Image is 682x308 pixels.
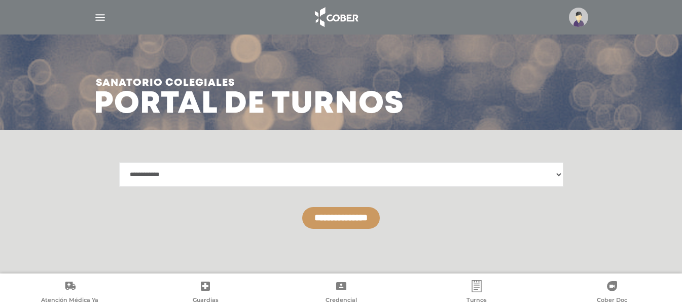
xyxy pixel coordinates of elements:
span: Guardias [193,296,219,305]
img: Cober_menu-lines-white.svg [94,11,106,24]
span: Atención Médica Ya [41,296,98,305]
a: Guardias [137,280,273,306]
span: Cober Doc [597,296,627,305]
span: Sanatorio colegiales [96,70,404,96]
span: Credencial [326,296,357,305]
a: Atención Médica Ya [2,280,137,306]
a: Turnos [409,280,544,306]
img: profile-placeholder.svg [569,8,588,27]
a: Credencial [273,280,409,306]
a: Cober Doc [545,280,680,306]
img: logo_cober_home-white.png [309,5,363,29]
h3: Portal de turnos [94,70,404,118]
span: Turnos [466,296,487,305]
